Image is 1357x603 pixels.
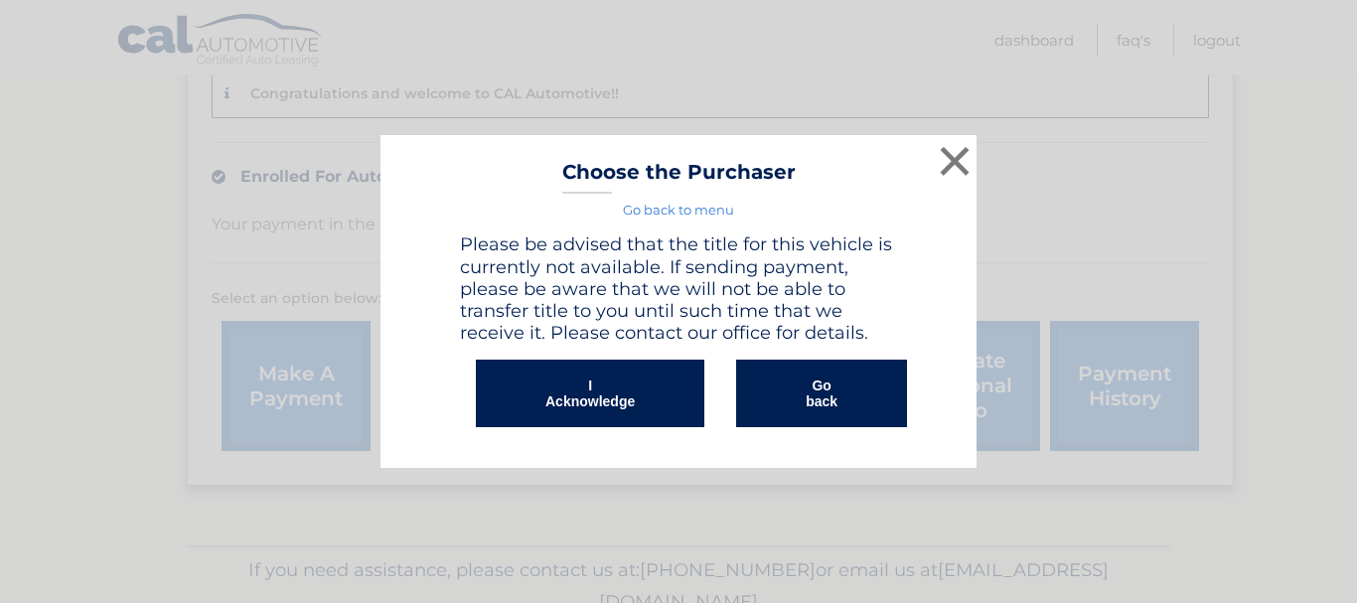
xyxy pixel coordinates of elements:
[736,360,907,427] button: Go back
[562,160,796,195] h3: Choose the Purchaser
[476,360,704,427] button: I Acknowledge
[935,141,975,181] button: ×
[460,233,897,344] h4: Please be advised that the title for this vehicle is currently not available. If sending payment,...
[623,202,734,218] a: Go back to menu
